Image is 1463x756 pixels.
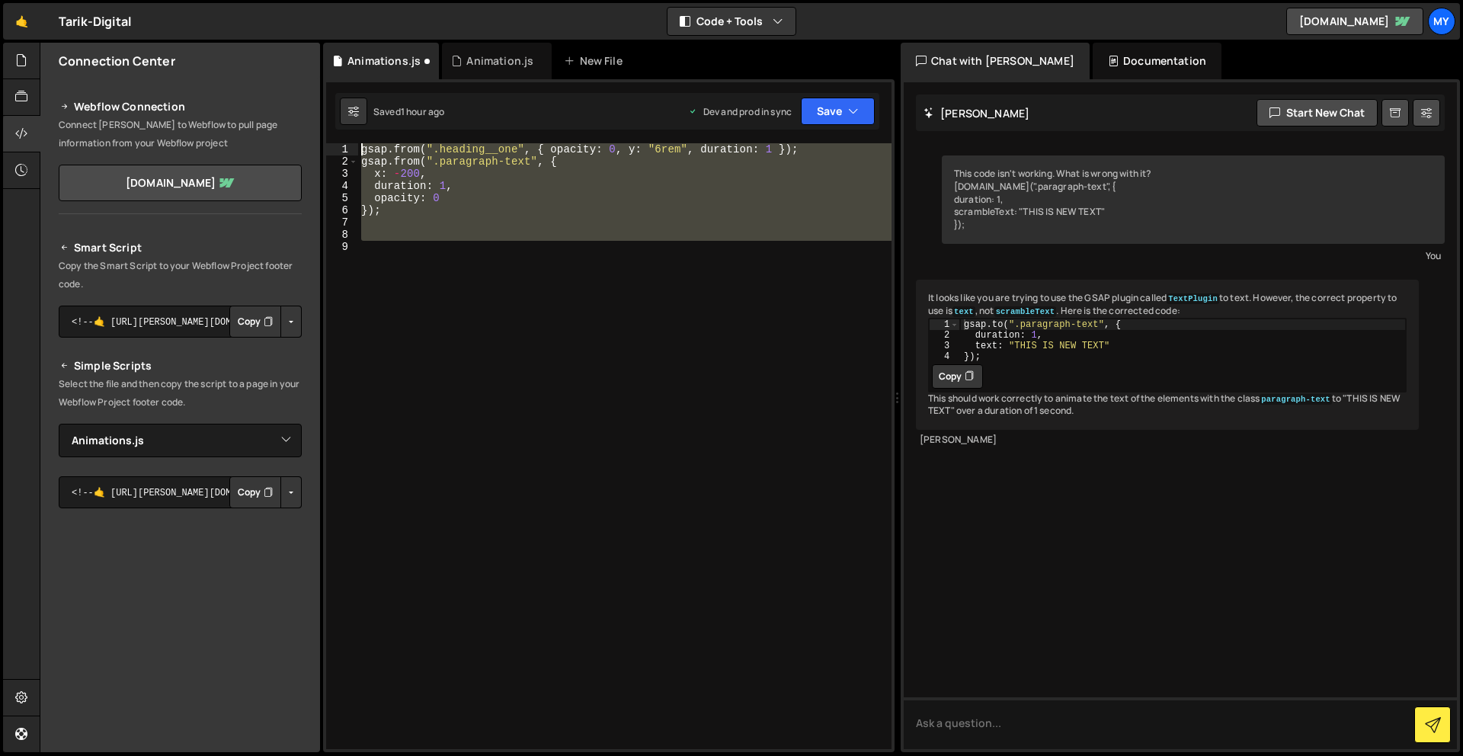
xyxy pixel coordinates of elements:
[1257,99,1378,127] button: Start new chat
[1286,8,1423,35] a: [DOMAIN_NAME]
[326,180,358,192] div: 4
[920,434,1415,447] div: [PERSON_NAME]
[326,143,358,155] div: 1
[326,168,358,180] div: 3
[401,105,445,118] div: 1 hour ago
[59,306,302,338] textarea: <!--🤙 [URL][PERSON_NAME][DOMAIN_NAME]> <script>document.addEventListener("DOMContentLoaded", func...
[901,43,1090,79] div: Chat with [PERSON_NAME]
[3,3,40,40] a: 🤙
[466,53,533,69] div: Animation.js
[59,53,175,69] h2: Connection Center
[916,280,1419,430] div: It looks like you are trying to use the GSAP plugin called to text. However, the correct property...
[952,306,975,317] code: text
[326,241,358,253] div: 9
[59,116,302,152] p: Connect [PERSON_NAME] to Webflow to pull page information from your Webflow project
[229,306,302,338] div: Button group with nested dropdown
[326,155,358,168] div: 2
[59,98,302,116] h2: Webflow Connection
[930,319,959,330] div: 1
[667,8,796,35] button: Code + Tools
[59,533,303,671] iframe: YouTube video player
[1167,293,1219,304] code: TextPlugin
[1093,43,1221,79] div: Documentation
[59,239,302,257] h2: Smart Script
[946,248,1441,264] div: You
[347,53,421,69] div: Animations.js
[59,257,302,293] p: Copy the Smart Script to your Webflow Project footer code.
[942,155,1445,244] div: This code isn't working. What is wrong with it? [DOMAIN_NAME](".paragraph-text", { duration: 1, s...
[930,341,959,351] div: 3
[326,204,358,216] div: 6
[229,476,281,508] button: Copy
[229,306,281,338] button: Copy
[1260,394,1331,405] code: paragraph-text
[326,229,358,241] div: 8
[326,216,358,229] div: 7
[688,105,792,118] div: Dev and prod in sync
[326,192,358,204] div: 5
[924,106,1029,120] h2: [PERSON_NAME]
[801,98,875,125] button: Save
[1428,8,1455,35] a: My
[373,105,444,118] div: Saved
[930,351,959,362] div: 4
[564,53,628,69] div: New File
[59,357,302,375] h2: Simple Scripts
[59,12,131,30] div: Tarik-Digital
[932,364,983,389] button: Copy
[59,476,302,508] textarea: <!--🤙 [URL][PERSON_NAME][DOMAIN_NAME]> <script>document.addEventListener("DOMContentLoaded", func...
[930,330,959,341] div: 2
[59,375,302,412] p: Select the file and then copy the script to a page in your Webflow Project footer code.
[994,306,1057,317] code: scrambleText
[59,165,302,201] a: [DOMAIN_NAME]
[229,476,302,508] div: Button group with nested dropdown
